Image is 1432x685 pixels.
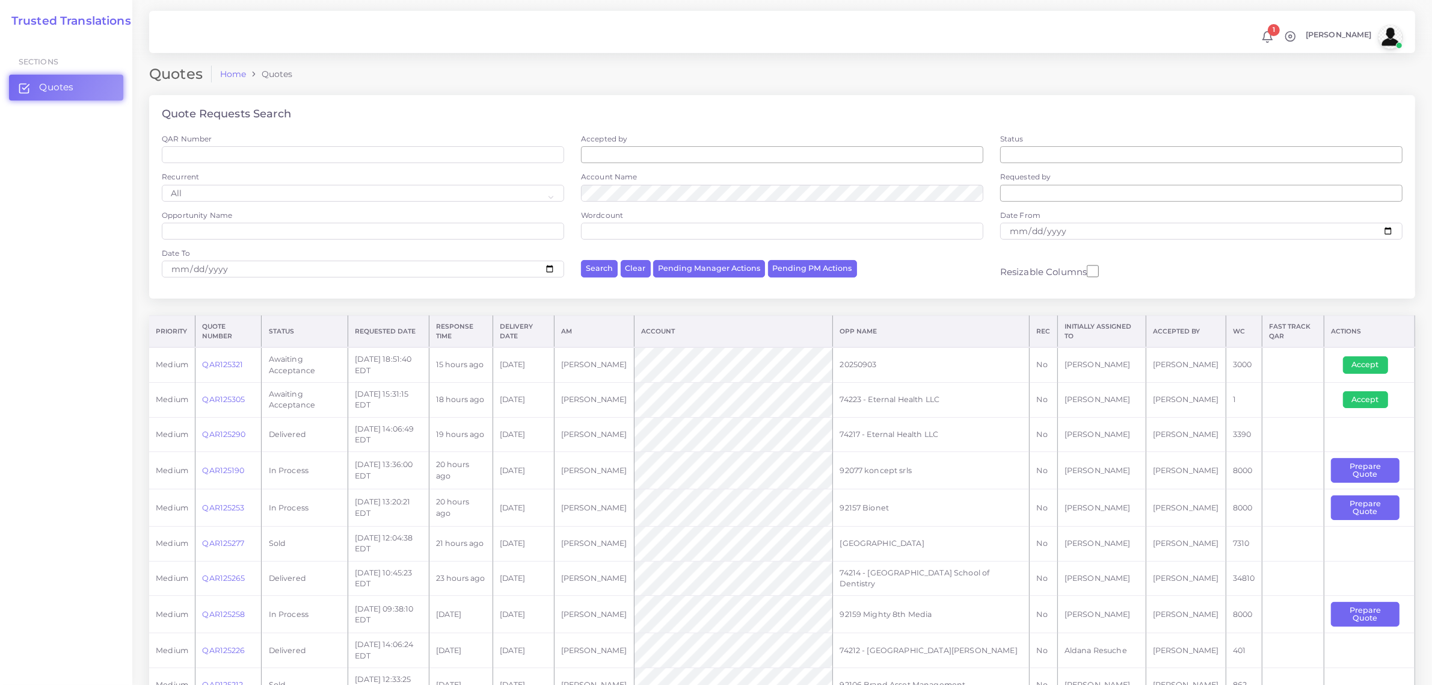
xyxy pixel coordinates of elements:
a: QAR125253 [202,503,244,512]
td: No [1030,417,1057,452]
th: Quote Number [195,316,262,347]
td: 74214 - [GEOGRAPHIC_DATA] School of Dentistry [833,561,1030,596]
td: 20 hours ago [429,489,493,527]
td: [PERSON_NAME] [1146,596,1226,633]
td: [PERSON_NAME] [554,452,634,489]
td: [PERSON_NAME] [554,596,634,633]
td: [PERSON_NAME] [1146,347,1226,382]
td: [DATE] [429,633,493,668]
td: [DATE] [493,561,554,596]
th: Account [634,316,833,347]
td: [DATE] [493,452,554,489]
label: Date From [1000,210,1040,220]
button: Prepare Quote [1331,495,1399,520]
td: [PERSON_NAME] [1146,489,1226,527]
a: QAR125305 [202,395,245,404]
th: REC [1030,316,1057,347]
td: [PERSON_NAME] [1057,417,1146,452]
td: 92077 koncept srls [833,452,1030,489]
a: Prepare Quote [1331,609,1407,618]
h4: Quote Requests Search [162,108,291,121]
span: medium [156,539,188,548]
a: Accept [1343,360,1397,369]
td: [DATE] 09:38:10 EDT [348,596,429,633]
td: 74212 - [GEOGRAPHIC_DATA][PERSON_NAME] [833,633,1030,668]
td: [DATE] [429,596,493,633]
td: [PERSON_NAME] [1146,561,1226,596]
td: 401 [1226,633,1262,668]
td: [DATE] [493,527,554,562]
td: 20 hours ago [429,452,493,489]
td: 3000 [1226,347,1262,382]
a: 1 [1257,31,1278,43]
td: [PERSON_NAME] [554,347,634,382]
td: Delivered [262,633,348,668]
td: [PERSON_NAME] [1146,633,1226,668]
label: Date To [162,248,190,258]
label: Recurrent [162,172,199,182]
span: medium [156,646,188,655]
span: medium [156,360,188,369]
td: [PERSON_NAME] [1146,452,1226,489]
td: [PERSON_NAME] [554,382,634,417]
a: QAR125290 [202,430,245,439]
td: Delivered [262,417,348,452]
label: Account Name [581,172,638,182]
td: [PERSON_NAME] [1057,596,1146,633]
td: [PERSON_NAME] [1057,382,1146,417]
td: [PERSON_NAME] [1057,489,1146,527]
label: Wordcount [581,210,623,220]
td: [DATE] [493,417,554,452]
a: QAR125258 [202,610,245,619]
td: [DATE] 14:06:24 EDT [348,633,429,668]
td: [PERSON_NAME] [554,417,634,452]
span: medium [156,610,188,619]
td: 34810 [1226,561,1262,596]
th: Fast Track QAR [1262,316,1324,347]
th: Requested Date [348,316,429,347]
td: [DATE] [493,382,554,417]
label: Resizable Columns [1000,264,1099,279]
td: [DATE] 14:06:49 EDT [348,417,429,452]
td: 19 hours ago [429,417,493,452]
td: [GEOGRAPHIC_DATA] [833,527,1030,562]
a: QAR125226 [202,646,245,655]
a: QAR125321 [202,360,243,369]
td: 74217 - Eternal Health LLC [833,417,1030,452]
td: [PERSON_NAME] [554,633,634,668]
a: Trusted Translations [3,14,131,28]
a: QAR125277 [202,539,244,548]
td: 20250903 [833,347,1030,382]
td: 15 hours ago [429,347,493,382]
td: [DATE] [493,489,554,527]
span: Quotes [39,81,73,94]
th: Response Time [429,316,493,347]
td: [DATE] 13:20:21 EDT [348,489,429,527]
td: [DATE] 15:31:15 EDT [348,382,429,417]
button: Pending PM Actions [768,260,857,277]
td: 92159 Mighty 8th Media [833,596,1030,633]
span: medium [156,430,188,439]
span: [PERSON_NAME] [1306,31,1372,39]
span: medium [156,395,188,404]
th: WC [1226,316,1262,347]
span: 1 [1268,24,1280,36]
th: Delivery Date [493,316,554,347]
td: [PERSON_NAME] [1057,527,1146,562]
td: [PERSON_NAME] [1146,417,1226,452]
th: AM [554,316,634,347]
a: Quotes [9,75,123,100]
td: [DATE] 12:04:38 EDT [348,527,429,562]
td: 3390 [1226,417,1262,452]
td: 21 hours ago [429,527,493,562]
th: Opp Name [833,316,1030,347]
span: Sections [19,57,58,66]
td: No [1030,347,1057,382]
td: [DATE] 13:36:00 EDT [348,452,429,489]
button: Accept [1343,391,1388,408]
button: Prepare Quote [1331,602,1399,627]
label: Requested by [1000,172,1051,182]
td: No [1030,489,1057,527]
th: Initially Assigned to [1057,316,1146,347]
